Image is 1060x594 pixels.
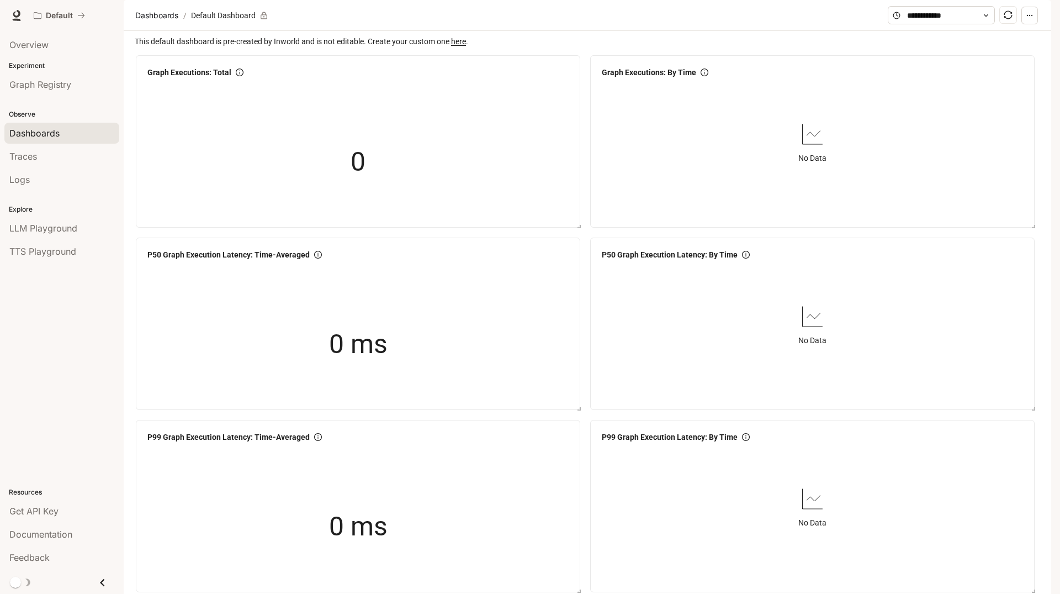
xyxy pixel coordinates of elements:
[147,249,310,261] span: P50 Graph Execution Latency: Time-Averaged
[132,9,181,22] button: Dashboards
[602,431,738,443] span: P99 Graph Execution Latency: By Time
[135,35,1042,48] span: This default dashboard is pre-created by Inworld and is not editable. Create your custom one .
[742,433,750,441] span: info-circle
[351,141,365,182] span: 0
[189,5,258,26] article: Default Dashboard
[602,66,696,78] span: Graph Executions: By Time
[1004,10,1013,19] span: sync
[236,69,243,76] span: info-circle
[742,251,750,259] span: info-circle
[451,37,466,46] a: here
[147,431,310,443] span: P99 Graph Execution Latency: Time-Averaged
[147,66,231,78] span: Graph Executions: Total
[701,69,708,76] span: info-circle
[314,251,322,259] span: info-circle
[798,517,826,529] article: No Data
[314,433,322,441] span: info-circle
[329,506,388,547] span: 0 ms
[29,4,90,27] button: All workspaces
[329,323,388,365] span: 0 ms
[46,11,73,20] p: Default
[798,334,826,346] article: No Data
[602,249,738,261] span: P50 Graph Execution Latency: By Time
[798,152,826,164] article: No Data
[135,9,178,22] span: Dashboards
[183,9,187,22] span: /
